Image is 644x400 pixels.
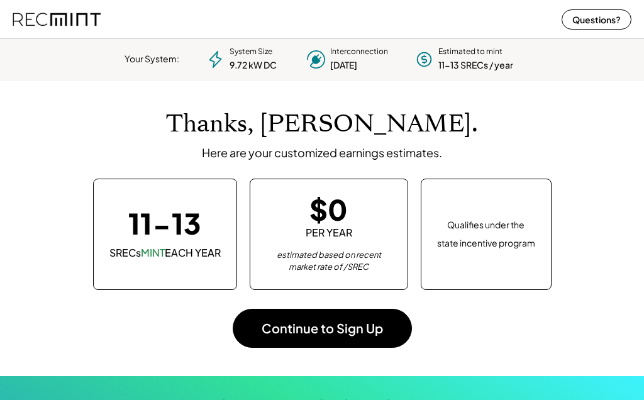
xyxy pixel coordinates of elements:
div: System Size [230,47,272,57]
font: MINT [141,246,165,259]
div: Your System: [125,53,179,65]
div: [DATE] [330,59,357,72]
div: estimated based on recent market rate of /SREC [266,249,392,274]
div: $0 [309,195,348,223]
div: Estimated to mint [438,47,502,57]
button: Continue to Sign Up [233,309,412,348]
h1: Thanks, [PERSON_NAME]. [166,109,478,139]
div: 11-13 SRECs / year [438,59,513,72]
div: Here are your customized earnings estimates. [202,145,442,160]
div: Interconnection [330,47,388,57]
div: 11-13 [128,209,201,237]
div: 9.72 kW DC [230,59,277,72]
div: state incentive program [437,235,535,250]
img: recmint-logotype%403x%20%281%29.jpeg [13,3,101,36]
div: Qualifies under the [447,219,525,231]
div: SRECs EACH YEAR [109,246,221,260]
div: PER YEAR [306,226,352,240]
button: Questions? [562,9,631,30]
